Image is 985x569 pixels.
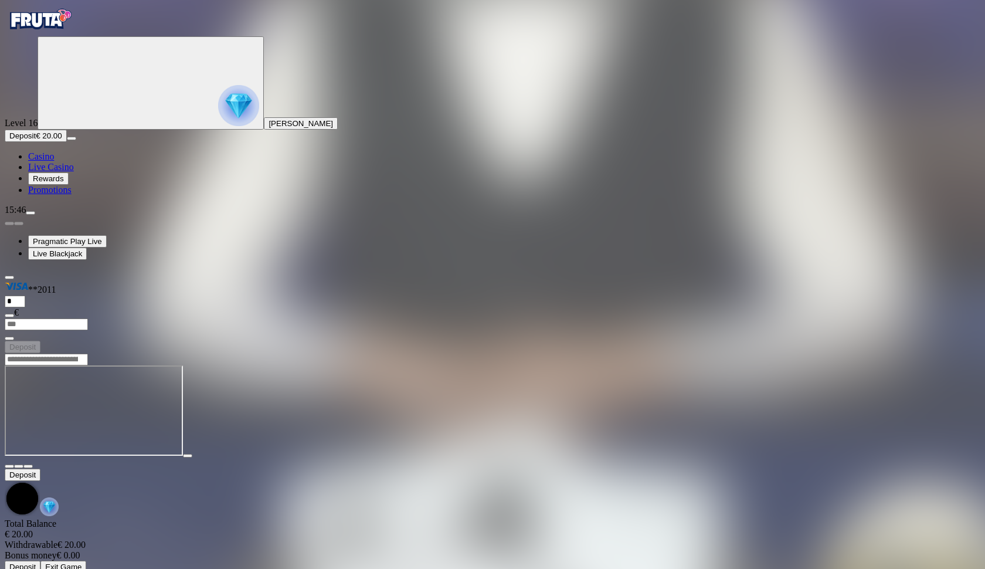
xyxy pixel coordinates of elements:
span: Bonus money [5,550,56,560]
button: Deposit [5,469,40,481]
span: Deposit [9,470,36,479]
img: reward-icon [40,497,59,516]
button: chevron-down icon [14,465,23,468]
button: prev slide [5,222,14,225]
span: Deposit [9,131,36,140]
span: Casino [28,151,54,161]
span: € [14,307,19,317]
button: fullscreen icon [23,465,33,468]
button: Pragmatic Play Live [28,235,107,248]
span: Deposit [9,343,36,351]
button: reward progress [38,36,264,130]
input: Search [5,354,88,365]
button: reward iconRewards [28,172,69,185]
span: € 20.00 [36,131,62,140]
button: next slide [14,222,23,225]
iframe: Speed Blackjack 43 [5,365,183,456]
img: Fruta [5,5,75,34]
div: € 20.00 [5,529,980,540]
img: reward progress [218,85,259,126]
button: eye icon [5,337,14,340]
div: Game menu [5,469,980,519]
button: Depositplus icon€ 20.00 [5,130,67,142]
button: close icon [5,465,14,468]
button: Deposit [5,341,40,353]
span: Live Casino [28,162,74,172]
span: Promotions [28,185,72,195]
button: menu [67,137,76,140]
button: menu [26,211,35,215]
span: Withdrawable [5,540,57,550]
span: Pragmatic Play Live [33,237,102,246]
a: diamond iconCasino [28,151,54,161]
span: Level 16 [5,118,38,128]
span: Live Blackjack [33,249,82,258]
button: [PERSON_NAME] [264,117,338,130]
button: play icon [183,454,192,458]
div: € 0.00 [5,550,980,561]
span: 15:46 [5,205,26,215]
span: [PERSON_NAME] [269,119,333,128]
nav: Primary [5,5,980,195]
img: Visa [5,280,28,293]
span: Rewards [33,174,64,183]
a: gift-inverted iconPromotions [28,185,72,195]
button: Live Blackjack [28,248,87,260]
div: Total Balance [5,519,980,540]
div: € 20.00 [5,540,980,550]
a: Fruta [5,26,75,36]
button: eye icon [5,314,14,317]
a: poker-chip iconLive Casino [28,162,74,172]
button: Hide quick deposit form [5,276,14,279]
